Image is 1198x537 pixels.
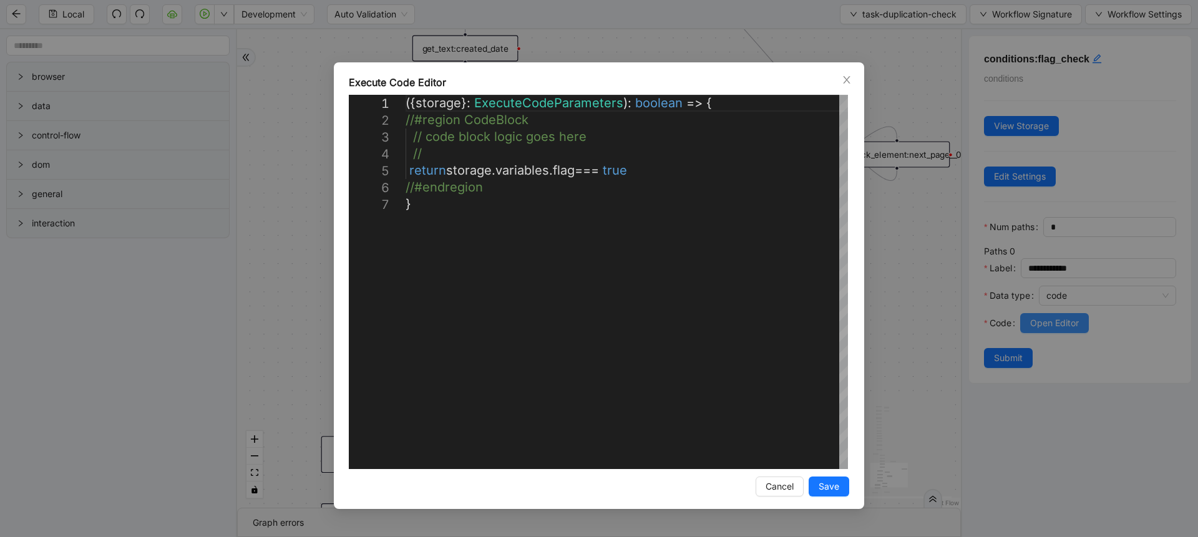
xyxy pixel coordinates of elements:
[553,163,575,178] span: flag
[349,196,389,213] div: 7
[492,163,495,178] span: .
[461,95,470,110] span: }:
[809,477,849,496] button: Save
[819,480,839,493] span: Save
[474,95,623,110] span: ExecuteCodeParameters
[406,196,411,211] span: }
[349,129,389,146] div: 3
[406,112,528,127] span: //#region CodeBlock
[416,95,461,110] span: storage
[349,75,849,90] div: Execute Code Editor
[349,180,389,196] div: 6
[623,95,631,110] span: ):
[349,146,389,163] div: 4
[549,163,553,178] span: .
[495,163,549,178] span: variables
[686,95,703,110] span: =>
[706,95,712,110] span: {
[349,95,389,112] div: 1
[446,163,492,178] span: storage
[766,480,794,493] span: Cancel
[413,129,587,144] span: // code block logic goes here
[349,112,389,129] div: 2
[406,180,483,195] span: //#endregion
[603,163,627,178] span: true
[842,75,852,85] span: close
[575,163,599,178] span: ===
[349,163,389,180] div: 5
[413,146,422,161] span: //
[409,163,446,178] span: return
[840,73,854,87] button: Close
[635,95,683,110] span: boolean
[756,477,804,496] button: Cancel
[406,95,416,110] span: ({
